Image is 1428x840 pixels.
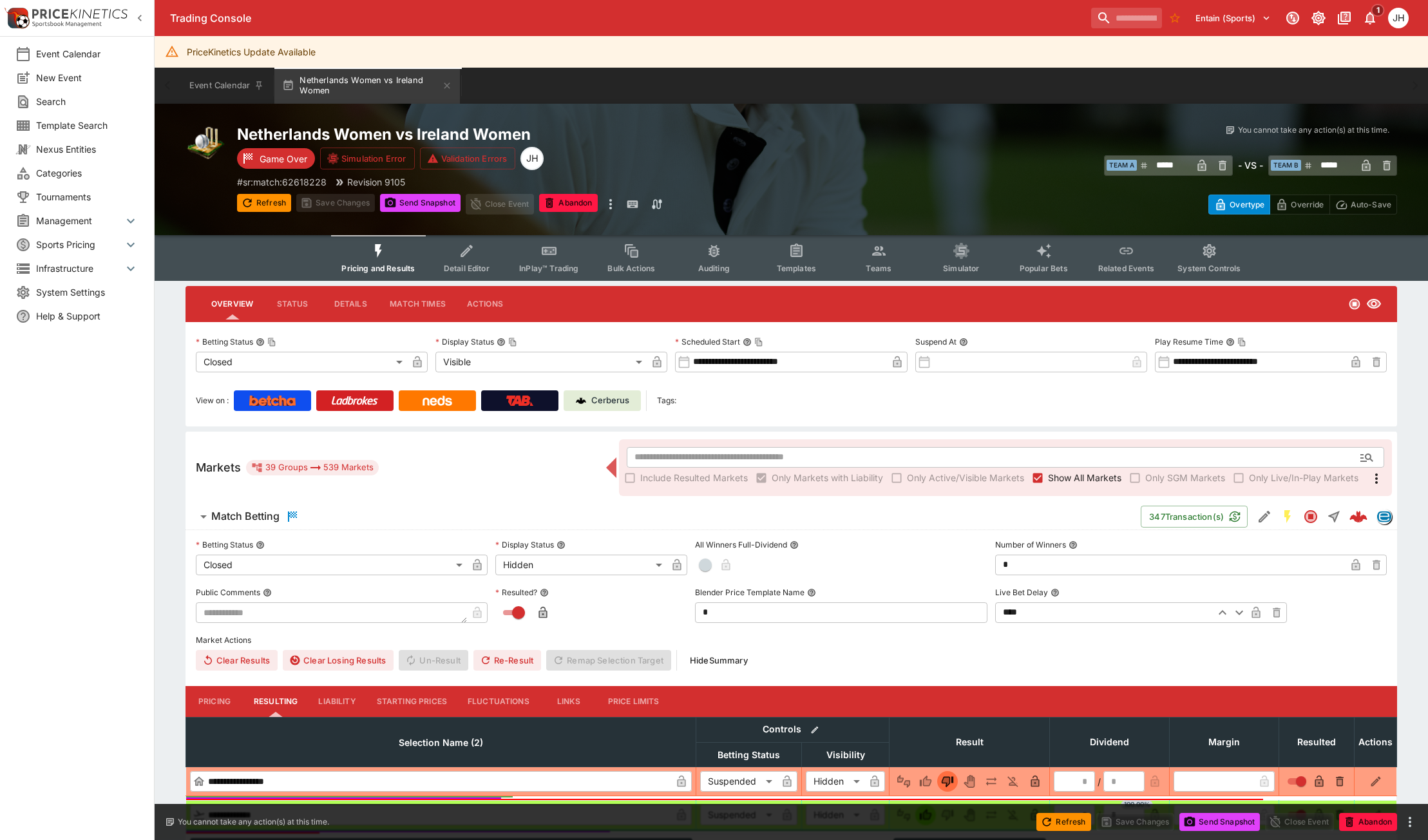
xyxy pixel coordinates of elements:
[1098,775,1101,788] div: /
[256,338,265,347] button: Betting StatusCopy To Clipboard
[1377,510,1391,524] img: betradar
[187,40,316,64] div: PriceKinetics Update Available
[1165,8,1185,28] button: No Bookmarks
[1333,6,1356,30] button: Documentation
[1098,263,1154,273] span: Related Events
[1237,338,1246,347] button: Copy To Clipboard
[506,396,533,406] img: TabNZ
[1276,505,1299,528] button: SGM Enabled
[1303,509,1319,524] svg: Closed
[399,650,468,671] span: Un-Result
[495,539,554,550] p: Display Status
[331,235,1251,281] div: Event type filters
[243,686,308,717] button: Resulting
[1329,195,1397,215] button: Auto-Save
[937,771,958,792] button: Lose
[36,214,123,227] span: Management
[603,194,618,215] button: more
[256,540,265,549] button: Betting Status
[1271,160,1301,171] span: Team B
[1048,471,1121,484] span: Show All Markets
[743,338,752,347] button: Scheduled StartCopy To Clipboard
[1208,195,1270,215] button: Overtype
[435,352,647,372] div: Visible
[32,9,128,19] img: PriceKinetics
[807,588,816,597] button: Blender Price Template Name
[497,338,506,347] button: Display StatusCopy To Clipboard
[196,352,407,372] div: Closed
[995,539,1066,550] p: Number of Winners
[320,148,415,169] button: Simulation Error
[32,21,102,27] img: Sportsbook Management
[263,588,272,597] button: Public Comments
[331,396,378,406] img: Ladbrokes
[907,471,1024,484] span: Only Active/Visible Markets
[237,194,291,212] button: Refresh
[196,460,241,475] h5: Markets
[700,771,777,792] div: Suspended
[772,471,883,484] span: Only Markets with Liability
[598,686,670,717] button: Price Limits
[380,194,461,212] button: Send Snapshot
[540,588,549,597] button: Resulted?
[695,587,804,598] p: Blender Price Template Name
[379,289,456,320] button: Match Times
[1355,717,1397,767] th: Actions
[237,124,817,144] h2: Copy To Clipboard
[36,142,138,156] span: Nexus Entities
[591,394,629,407] p: Cerberus
[1388,8,1409,28] div: Jordan Hughes
[1369,471,1384,486] svg: More
[495,555,667,575] div: Hidden
[1307,6,1330,30] button: Toggle light/dark mode
[1036,813,1090,831] button: Refresh
[1322,505,1346,528] button: Straight
[806,771,864,792] div: Hidden
[178,816,329,828] p: You cannot take any action(s) at this time.
[36,190,138,204] span: Tournaments
[1188,8,1279,28] button: Select Tenant
[186,124,227,166] img: cricket.png
[283,650,394,671] button: Clear Losing Results
[995,587,1048,598] p: Live Bet Delay
[981,771,1002,792] button: Push
[1346,504,1371,530] a: a5b90202-1e5a-4eec-b6a0-f9af7a32afe4
[36,95,138,108] span: Search
[1177,263,1241,273] span: System Controls
[959,338,968,347] button: Suspend At
[519,263,578,273] span: InPlay™ Trading
[495,587,537,598] p: Resulted?
[36,262,123,275] span: Infrastructure
[777,263,816,273] span: Templates
[36,119,138,132] span: Template Search
[959,771,980,792] button: Void
[1291,198,1324,211] p: Override
[1281,6,1304,30] button: Connected to PK
[1402,814,1418,830] button: more
[698,263,730,273] span: Auditing
[1230,198,1264,211] p: Overtype
[36,47,138,61] span: Event Calendar
[196,587,260,598] p: Public Comments
[341,263,415,273] span: Pricing and Results
[196,631,1387,650] label: Market Actions
[36,309,138,323] span: Help & Support
[36,238,123,251] span: Sports Pricing
[444,263,490,273] span: Detail Editor
[943,263,979,273] span: Simulator
[435,336,494,347] p: Display Status
[1051,588,1060,597] button: Live Bet Delay
[675,336,740,347] p: Scheduled Start
[1003,771,1023,792] button: Eliminated In Play
[806,721,823,738] button: Bulk edit
[1050,717,1170,767] th: Dividend
[754,338,763,347] button: Copy To Clipboard
[1107,160,1137,171] span: Team A
[1141,506,1248,528] button: 347Transaction(s)
[539,196,597,209] span: Mark an event as closed and abandoned.
[915,771,936,792] button: Win
[1238,124,1389,136] p: You cannot take any action(s) at this time.
[36,285,138,299] span: System Settings
[1226,338,1235,347] button: Play Resume TimeCopy To Clipboard
[267,338,276,347] button: Copy To Clipboard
